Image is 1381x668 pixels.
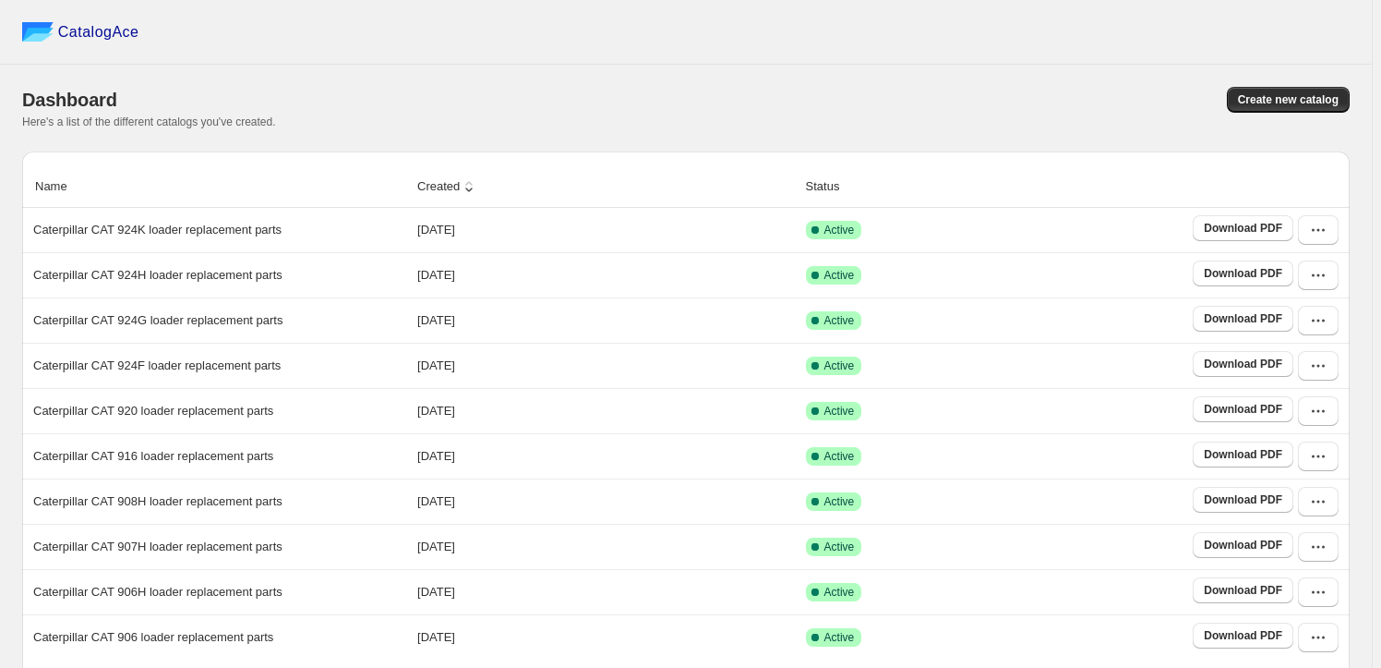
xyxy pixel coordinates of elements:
[32,169,89,204] button: Name
[33,266,282,285] p: Caterpillar CAT 924H loader replacement parts
[1204,402,1282,417] span: Download PDF
[1193,215,1293,241] a: Download PDF
[412,252,800,298] td: [DATE]
[412,524,800,569] td: [DATE]
[824,449,855,464] span: Active
[412,614,800,660] td: [DATE]
[1204,492,1282,507] span: Download PDF
[1193,261,1293,286] a: Download PDF
[1193,532,1293,558] a: Download PDF
[1193,351,1293,377] a: Download PDF
[1204,221,1282,236] span: Download PDF
[824,268,855,283] span: Active
[412,298,800,343] td: [DATE]
[412,479,800,524] td: [DATE]
[412,433,800,479] td: [DATE]
[33,221,282,239] p: Caterpillar CAT 924K loader replacement parts
[412,343,800,388] td: [DATE]
[58,23,139,42] span: CatalogAce
[1204,538,1282,553] span: Download PDF
[1204,628,1282,643] span: Download PDF
[803,169,861,204] button: Status
[1193,623,1293,649] a: Download PDF
[412,208,800,252] td: [DATE]
[1193,442,1293,468] a: Download PDF
[824,404,855,419] span: Active
[824,358,855,373] span: Active
[1238,92,1339,107] span: Create new catalog
[824,630,855,645] span: Active
[1204,447,1282,462] span: Download PDF
[1227,87,1350,113] button: Create new catalog
[824,585,855,600] span: Active
[412,569,800,614] td: [DATE]
[33,402,273,420] p: Caterpillar CAT 920 loader replacement parts
[824,223,855,237] span: Active
[22,90,117,110] span: Dashboard
[1193,396,1293,422] a: Download PDF
[824,494,855,509] span: Active
[824,540,855,554] span: Active
[1204,311,1282,326] span: Download PDF
[1204,357,1282,371] span: Download PDF
[22,115,276,128] span: Here's a list of the different catalogs you've created.
[1193,306,1293,332] a: Download PDF
[1204,266,1282,281] span: Download PDF
[22,22,54,42] img: catalog ace
[412,388,800,433] td: [DATE]
[33,492,282,511] p: Caterpillar CAT 908H loader replacement parts
[33,357,281,375] p: Caterpillar CAT 924F loader replacement parts
[1193,577,1293,603] a: Download PDF
[33,583,282,601] p: Caterpillar CAT 906H loader replacement parts
[33,311,282,330] p: Caterpillar CAT 924G loader replacement parts
[33,628,273,647] p: Caterpillar CAT 906 loader replacement parts
[33,447,273,466] p: Caterpillar CAT 916 loader replacement parts
[824,313,855,328] span: Active
[33,538,282,556] p: Caterpillar CAT 907H loader replacement parts
[414,169,481,204] button: Created
[1193,487,1293,513] a: Download PDF
[1204,583,1282,598] span: Download PDF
